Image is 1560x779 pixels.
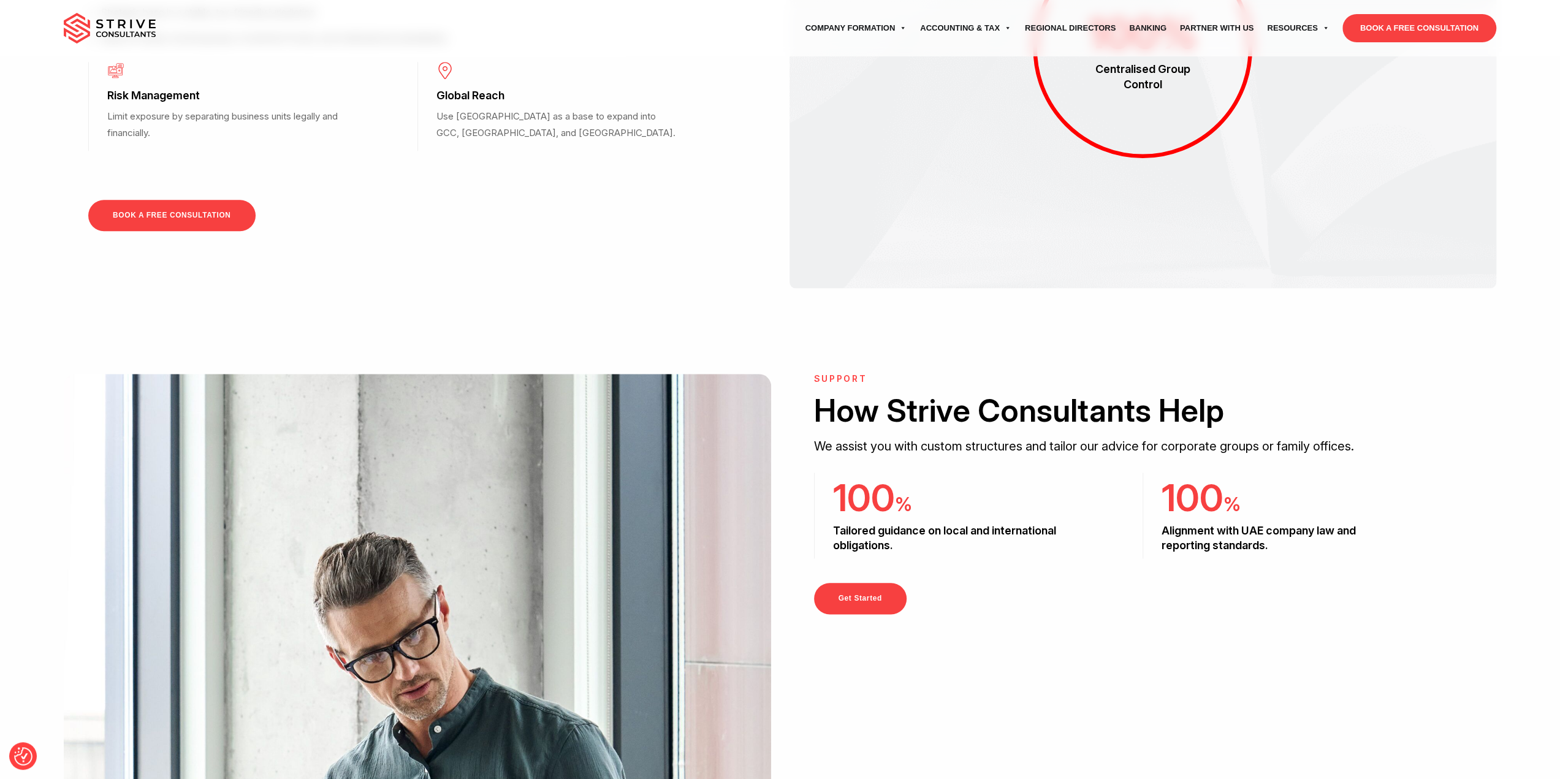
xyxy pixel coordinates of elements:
h3: Global Reach [436,88,680,103]
h3: Risk Management [107,88,351,103]
a: Resources [1260,11,1336,45]
span: 100 [833,475,895,520]
a: BOOK A FREE CONSULTATION [88,200,255,231]
p: Use [GEOGRAPHIC_DATA] as a base to expand into GCC, [GEOGRAPHIC_DATA], and [GEOGRAPHIC_DATA]. [436,108,680,141]
h3: Alignment with UAE company law and reporting standards. [1162,523,1406,553]
span: % [895,493,912,515]
div: Centralised Group Control [1083,62,1203,92]
h6: Support [814,374,1472,384]
a: Regional Directors [1018,11,1122,45]
a: Partner with Us [1173,11,1260,45]
span: % [1223,493,1241,515]
span: 100 [1162,475,1223,520]
p: Limit exposure by separating business units legally and financially. [107,108,351,141]
h2: How Strive Consultants Help [814,389,1472,431]
h3: Tailored guidance on local and international obligations. [833,523,1077,553]
a: BOOK A FREE CONSULTATION [1342,14,1496,42]
button: Consent Preferences [14,747,32,766]
img: Revisit consent button [14,747,32,766]
a: Banking [1122,11,1173,45]
img: main-logo.svg [64,13,156,44]
a: Get Started [814,583,907,614]
a: Accounting & Tax [913,11,1018,45]
a: Company Formation [798,11,913,45]
p: We assist you with custom structures and tailor our advice for corporate groups or family offices. [814,436,1472,457]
